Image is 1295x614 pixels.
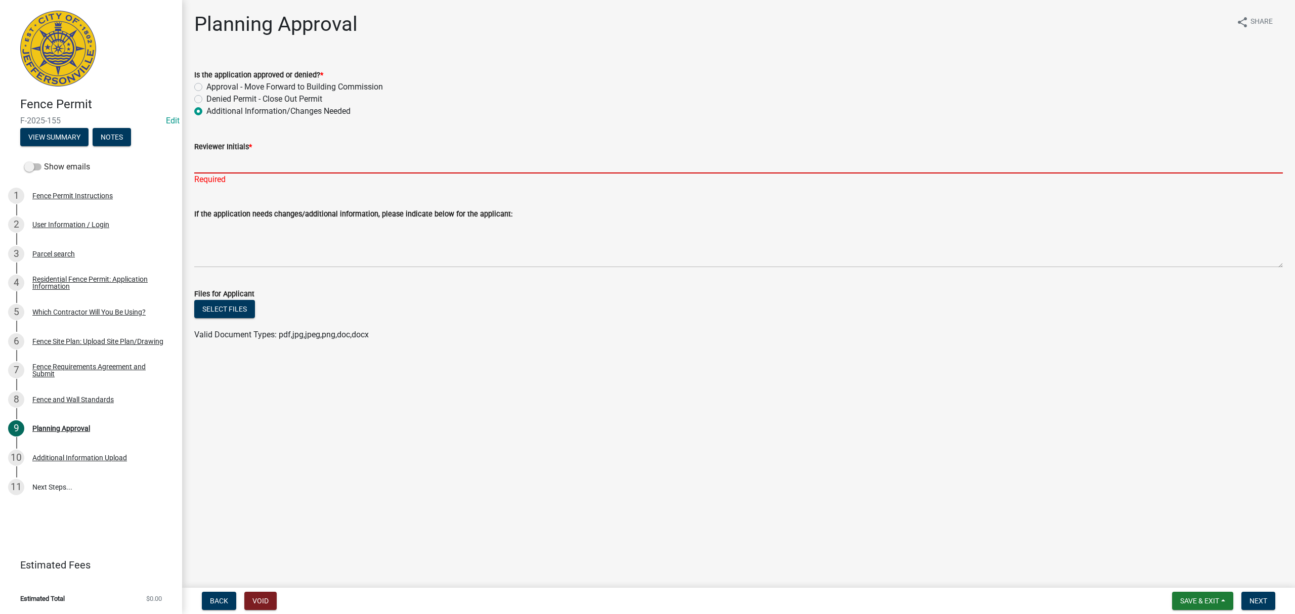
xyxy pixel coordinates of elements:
button: Void [244,592,277,610]
div: 11 [8,479,24,495]
div: 6 [8,333,24,349]
div: Fence and Wall Standards [32,396,114,403]
span: Estimated Total [20,595,65,602]
label: Show emails [24,161,90,173]
wm-modal-confirm: Notes [93,134,131,142]
div: Residential Fence Permit: Application Information [32,276,166,290]
button: Save & Exit [1172,592,1233,610]
div: Required [194,173,1283,186]
label: Additional Information/Changes Needed [206,105,351,117]
div: 9 [8,420,24,436]
img: City of Jeffersonville, Indiana [20,11,96,86]
span: Share [1250,16,1273,28]
span: Next [1249,597,1267,605]
div: 10 [8,450,24,466]
div: 2 [8,216,24,233]
div: Planning Approval [32,425,90,432]
span: Valid Document Types: pdf,jpg,jpeg,png,doc,docx [194,330,369,339]
div: Fence Permit Instructions [32,192,113,199]
div: Parcel search [32,250,75,257]
h4: Fence Permit [20,97,174,112]
label: If the application needs changes/additional information, please indicate below for the applicant: [194,211,512,218]
div: 4 [8,275,24,291]
span: Save & Exit [1180,597,1219,605]
button: View Summary [20,128,89,146]
label: Reviewer Initials [194,144,252,151]
label: Is the application approved or denied? [194,72,323,79]
h1: Planning Approval [194,12,358,36]
wm-modal-confirm: Edit Application Number [166,116,180,125]
i: share [1236,16,1248,28]
div: 7 [8,362,24,378]
div: 3 [8,246,24,262]
button: Notes [93,128,131,146]
div: User Information / Login [32,221,109,228]
div: 8 [8,391,24,408]
button: Next [1241,592,1275,610]
a: Edit [166,116,180,125]
span: $0.00 [146,595,162,602]
wm-modal-confirm: Summary [20,134,89,142]
a: Estimated Fees [8,555,166,575]
label: Denied Permit - Close Out Permit [206,93,322,105]
button: Back [202,592,236,610]
button: shareShare [1228,12,1281,32]
div: Additional Information Upload [32,454,127,461]
span: Back [210,597,228,605]
div: Which Contractor Will You Be Using? [32,309,146,316]
div: Fence Requirements Agreement and Submit [32,363,166,377]
label: Approval - Move Forward to Building Commission [206,81,383,93]
label: Files for Applicant [194,291,254,298]
button: Select files [194,300,255,318]
div: 1 [8,188,24,204]
div: Fence Site Plan: Upload Site Plan/Drawing [32,338,163,345]
div: 5 [8,304,24,320]
span: F-2025-155 [20,116,162,125]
